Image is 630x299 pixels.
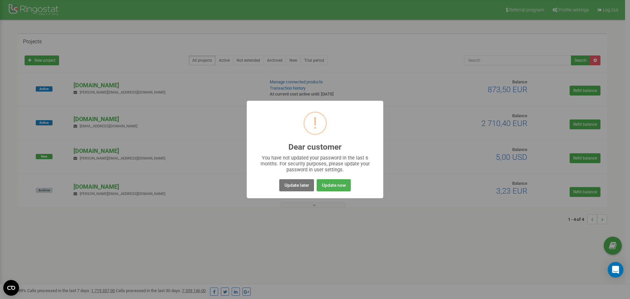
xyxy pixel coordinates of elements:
[3,280,19,296] button: Open CMP widget
[279,179,314,191] button: Update later
[608,262,623,278] div: Open Intercom Messenger
[260,155,370,173] div: You have not updated your password in the last 6 months. For security purposes, please update you...
[317,179,350,191] button: Update now
[288,143,342,152] h2: Dear customer
[313,113,317,134] div: !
